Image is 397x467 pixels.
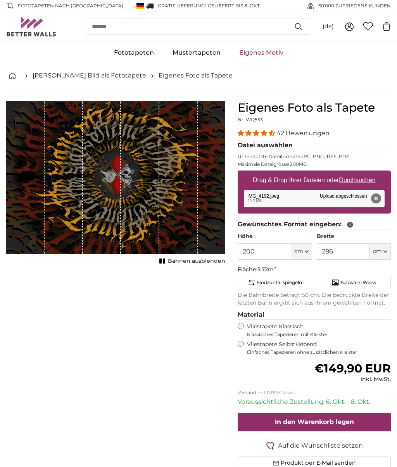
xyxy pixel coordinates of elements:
[18,2,123,9] span: Fototapeten nach [GEOGRAPHIC_DATA]
[168,257,225,265] span: Bahnen ausblenden
[373,248,382,255] span: cm
[208,3,261,9] span: Geliefert bis 8. Okt.
[247,331,384,338] span: Klassisches Tapezieren mit Kleister
[257,266,276,273] span: 5.72m²
[238,161,391,167] p: Maximale Dateigrösse 200MB.
[238,141,391,150] legend: Datei auswählen
[159,71,233,80] a: Eigenes Foto als Tapete
[163,43,230,63] a: Mustertapeten
[257,279,302,286] span: Horizontal spiegeln
[158,3,206,9] span: GRATIS Lieferung!
[294,248,303,255] span: cm
[370,243,391,260] button: cm
[238,153,391,160] p: Unterstützte Dateiformate JPG, PNG, TIFF, PDF.
[238,397,391,407] p: Voraussichtliche Zustellung: 6. Okt. - 8. Okt.
[316,20,340,34] button: (de)
[314,376,391,383] div: inkl. MwSt.
[275,418,354,426] span: In den Warenkorb legen
[278,441,363,450] span: Auf die Wunschliste setzen
[238,389,391,396] p: Versand mit DPD Classic
[238,277,312,288] button: Horizontal spiegeln
[238,441,391,450] button: Auf die Wunschliste setzen
[317,277,391,288] button: Schwarz-Weiss
[238,129,276,137] span: 4.38 stars
[238,291,391,307] p: Die Bahnbreite beträgt 50 cm. Die bedruckte Breite der letzten Bahn ergibt sich aus Ihrem gewählt...
[317,233,391,240] label: Breite
[314,361,391,376] span: €149,90 EUR
[238,266,391,274] p: Fläche:
[238,220,391,229] legend: Gewünschtes Format eingeben:
[250,172,379,188] label: Drag & Drop Ihrer Dateien oder
[247,349,391,355] span: Einfaches Tapezieren ohne zusätzlichen Kleister
[247,323,384,338] label: Vliestapete Klassisch
[238,233,312,240] label: Höhe
[276,129,330,137] span: 42 Bewertungen
[6,63,391,88] nav: breadcrumbs
[238,310,391,320] legend: Material
[318,2,391,9] span: 60'000 ZUFRIEDENE KUNDEN
[6,17,57,36] img: Betterwalls
[157,256,225,267] button: Bahnen ausblenden
[206,3,261,9] span: -
[238,117,263,122] span: Nr. WQ553
[230,43,293,63] a: Eigenes Motiv
[291,243,312,260] button: cm
[238,413,391,431] button: In den Warenkorb legen
[238,101,391,115] h1: Eigenes Foto als Tapete
[136,3,144,9] img: Deutschland
[33,71,146,80] a: [PERSON_NAME] Bild als Fototapete
[339,177,376,183] u: Durchsuchen
[105,43,163,63] a: Fototapeten
[6,101,225,267] div: 1 of 1
[341,279,376,286] span: Schwarz-Weiss
[247,341,391,355] label: Vliestapete Selbstklebend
